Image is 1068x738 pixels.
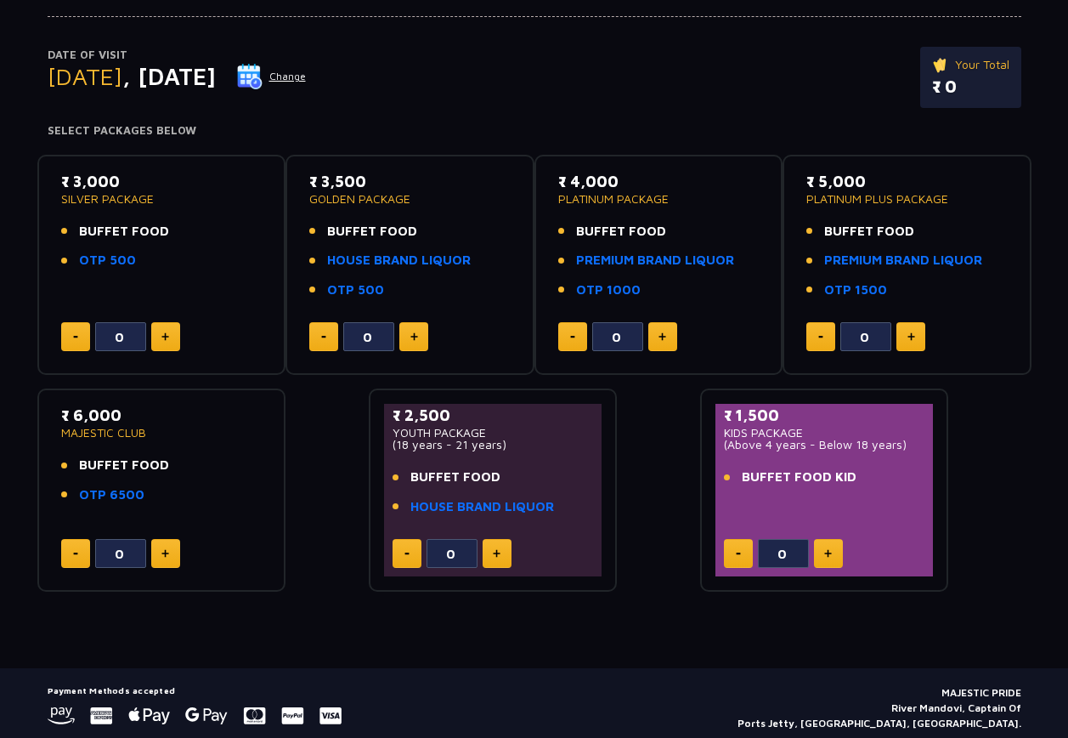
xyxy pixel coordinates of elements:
a: OTP 500 [79,251,136,270]
h5: Payment Methods accepted [48,685,342,695]
img: plus [161,332,169,341]
p: ₹ 0 [932,74,1009,99]
img: plus [493,549,500,558]
img: minus [736,553,741,555]
p: ₹ 6,000 [61,404,263,427]
p: PLATINUM PLUS PACKAGE [806,193,1008,205]
a: OTP 1500 [824,281,887,300]
span: BUFFET FOOD KID [742,468,856,487]
a: PREMIUM BRAND LIQUOR [824,251,982,270]
button: Change [236,63,307,90]
a: OTP 500 [327,281,384,300]
span: , [DATE] [122,62,216,90]
p: PLATINUM PACKAGE [558,193,760,205]
p: ₹ 3,000 [61,170,263,193]
p: (Above 4 years - Below 18 years) [724,439,925,451]
img: minus [818,336,823,338]
a: OTP 6500 [79,485,144,505]
img: minus [321,336,326,338]
p: Your Total [932,55,1009,74]
img: plus [907,332,915,341]
p: (18 years - 21 years) [393,439,594,451]
span: BUFFET FOOD [79,222,169,241]
a: HOUSE BRAND LIQUOR [410,497,554,517]
h4: Select Packages Below [48,124,1021,138]
p: ₹ 4,000 [558,170,760,193]
img: minus [404,553,410,555]
p: MAJESTIC CLUB [61,427,263,439]
img: plus [658,332,666,341]
p: GOLDEN PACKAGE [309,193,511,205]
img: plus [824,549,832,558]
span: BUFFET FOOD [824,222,914,241]
p: Date of Visit [48,47,307,64]
img: minus [570,336,575,338]
p: ₹ 1,500 [724,404,925,427]
img: minus [73,553,78,555]
span: BUFFET FOOD [410,468,500,487]
span: BUFFET FOOD [327,222,417,241]
p: SILVER PACKAGE [61,193,263,205]
span: BUFFET FOOD [576,222,666,241]
img: minus [73,336,78,338]
img: plus [161,549,169,558]
p: ₹ 5,000 [806,170,1008,193]
img: ticket [932,55,950,74]
p: MAJESTIC PRIDE River Mandovi, Captain Of Ports Jetty, [GEOGRAPHIC_DATA], [GEOGRAPHIC_DATA]. [737,685,1021,731]
p: ₹ 2,500 [393,404,594,427]
span: [DATE] [48,62,122,90]
p: ₹ 3,500 [309,170,511,193]
a: PREMIUM BRAND LIQUOR [576,251,734,270]
p: KIDS PACKAGE [724,427,925,439]
span: BUFFET FOOD [79,456,169,475]
a: HOUSE BRAND LIQUOR [327,251,471,270]
img: plus [410,332,418,341]
a: OTP 1000 [576,281,641,300]
p: YOUTH PACKAGE [393,427,594,439]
